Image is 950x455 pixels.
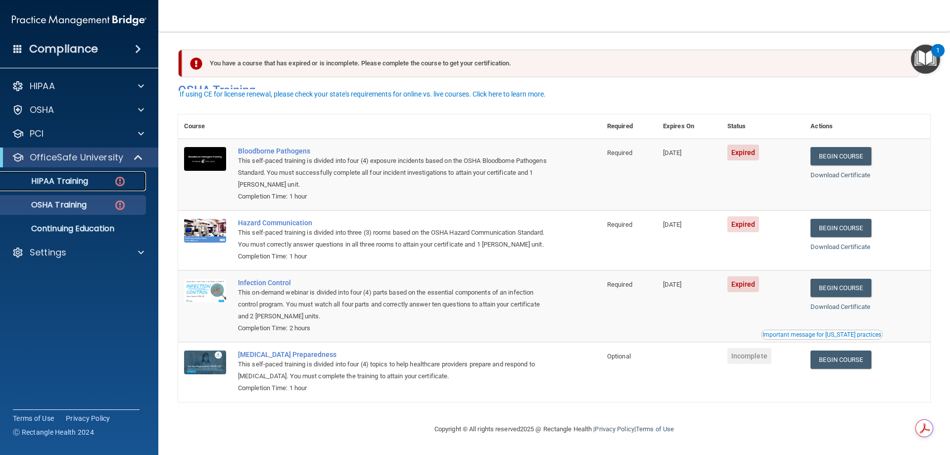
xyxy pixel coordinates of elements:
[663,221,682,228] span: [DATE]
[607,281,632,288] span: Required
[12,10,146,30] img: PMB logo
[595,425,634,433] a: Privacy Policy
[114,199,126,211] img: danger-circle.6113f641.png
[374,413,735,445] div: Copyright © All rights reserved 2025 @ Rectangle Health | |
[636,425,674,433] a: Terms of Use
[663,149,682,156] span: [DATE]
[66,413,110,423] a: Privacy Policy
[238,227,552,251] div: This self-paced training is divided into three (3) rooms based on the OSHA Hazard Communication S...
[30,128,44,140] p: PCI
[721,114,805,139] th: Status
[6,200,87,210] p: OSHA Training
[12,80,144,92] a: HIPAA
[727,216,760,232] span: Expired
[238,287,552,322] div: This on-demand webinar is divided into four (4) parts based on the essential components of an inf...
[936,51,940,63] div: 1
[30,247,66,258] p: Settings
[238,251,552,262] div: Completion Time: 1 hour
[12,247,144,258] a: Settings
[12,128,144,140] a: PCI
[911,45,940,74] button: Open Resource Center, 1 new notification
[810,279,871,297] a: Begin Course
[30,80,55,92] p: HIPAA
[13,413,54,423] a: Terms of Use
[13,427,94,437] span: Ⓒ Rectangle Health 2024
[238,358,552,382] div: This self-paced training is divided into four (4) topics to help healthcare providers prepare and...
[607,149,632,156] span: Required
[238,191,552,202] div: Completion Time: 1 hour
[810,351,871,369] a: Begin Course
[238,279,552,287] a: Infection Control
[238,155,552,191] div: This self-paced training is divided into four (4) exposure incidents based on the OSHA Bloodborne...
[810,147,871,165] a: Begin Course
[238,382,552,394] div: Completion Time: 1 hour
[810,303,870,310] a: Download Certificate
[178,114,232,139] th: Course
[805,114,930,139] th: Actions
[727,348,771,364] span: Incomplete
[6,224,142,234] p: Continuing Education
[238,351,552,358] a: [MEDICAL_DATA] Preparedness
[901,387,938,424] iframe: Drift Widget Chat Controller
[29,42,98,56] h4: Compliance
[761,330,883,340] button: Read this if you are a dental practitioner in the state of CA
[114,175,126,188] img: danger-circle.6113f641.png
[663,281,682,288] span: [DATE]
[727,276,760,292] span: Expired
[182,50,919,77] div: You have a course that has expired or is incomplete. Please complete the course to get your certi...
[810,243,870,251] a: Download Certificate
[180,91,546,98] div: If using CE for license renewal, please check your state's requirements for online vs. live cours...
[657,114,721,139] th: Expires On
[607,221,632,228] span: Required
[810,171,870,179] a: Download Certificate
[12,152,143,163] a: OfficeSafe University
[30,152,123,163] p: OfficeSafe University
[190,57,202,70] img: exclamation-circle-solid-danger.72ef9ffc.png
[6,176,88,186] p: HIPAA Training
[601,114,657,139] th: Required
[178,83,930,97] h4: OSHA Training
[238,219,552,227] a: Hazard Communication
[178,89,547,99] button: If using CE for license renewal, please check your state's requirements for online vs. live cours...
[238,147,552,155] a: Bloodborne Pathogens
[762,332,881,338] div: Important message for [US_STATE] practices
[30,104,54,116] p: OSHA
[12,104,144,116] a: OSHA
[810,219,871,237] a: Begin Course
[238,322,552,334] div: Completion Time: 2 hours
[607,353,631,360] span: Optional
[727,145,760,160] span: Expired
